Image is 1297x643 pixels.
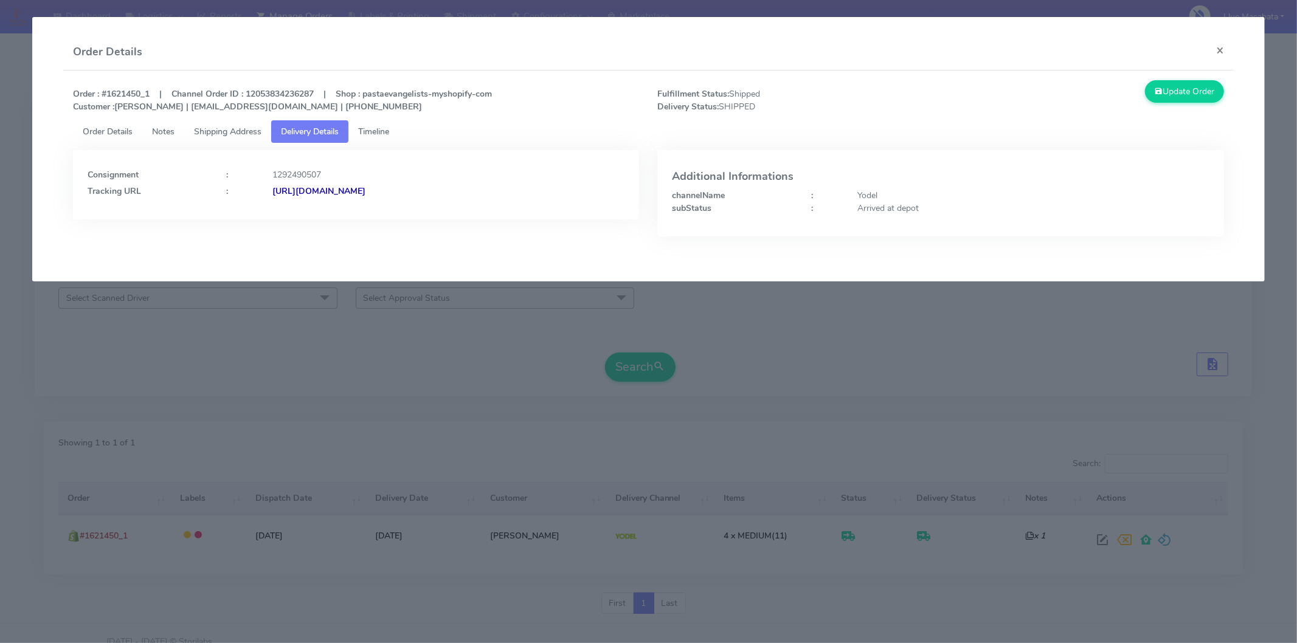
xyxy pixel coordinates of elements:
[1206,34,1234,66] button: Close
[672,171,1209,183] h4: Additional Informations
[88,169,139,181] strong: Consignment
[73,101,114,112] strong: Customer :
[657,101,719,112] strong: Delivery Status:
[672,202,711,214] strong: subStatus
[672,190,725,201] strong: channelName
[73,88,492,112] strong: Order : #1621450_1 | Channel Order ID : 12053834236287 | Shop : pastaevangelists-myshopify-com [P...
[83,126,133,137] span: Order Details
[648,88,941,113] span: Shipped SHIPPED
[226,169,228,181] strong: :
[811,190,813,201] strong: :
[1145,80,1224,103] button: Update Order
[848,202,1219,215] div: Arrived at depot
[272,185,365,197] strong: [URL][DOMAIN_NAME]
[811,202,813,214] strong: :
[194,126,261,137] span: Shipping Address
[152,126,175,137] span: Notes
[358,126,389,137] span: Timeline
[263,168,634,181] div: 1292490507
[281,126,339,137] span: Delivery Details
[88,185,141,197] strong: Tracking URL
[73,44,142,60] h4: Order Details
[848,189,1219,202] div: Yodel
[73,120,1224,143] ul: Tabs
[226,185,228,197] strong: :
[657,88,729,100] strong: Fulfillment Status:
